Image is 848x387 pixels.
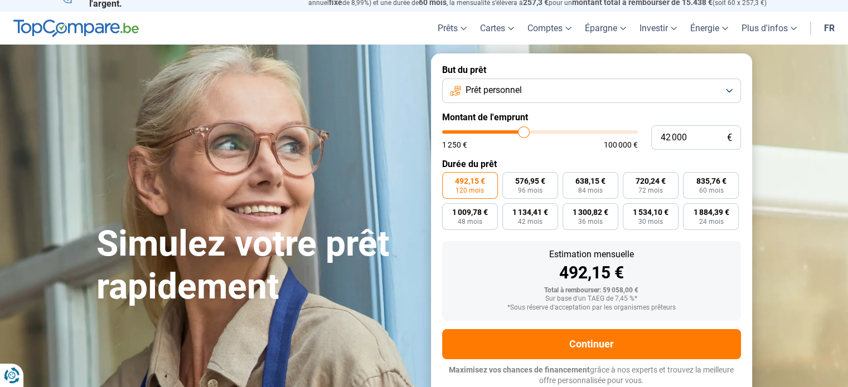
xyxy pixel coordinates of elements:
[452,208,488,216] span: 1 009,78 €
[451,304,732,312] div: *Sous réserve d'acceptation par les organismes prêteurs
[96,223,418,308] h1: Simulez votre prêt rapidement
[442,79,741,103] button: Prêt personnel
[578,187,603,194] span: 84 mois
[442,112,741,123] label: Montant de l'emprunt
[451,287,732,295] div: Total à rembourser: 59 058,00 €
[638,218,663,225] span: 30 mois
[696,177,726,185] span: 835,76 €
[521,12,578,45] a: Comptes
[573,208,608,216] span: 1 300,82 €
[451,250,732,259] div: Estimation mensuelle
[693,208,729,216] span: 1 884,39 €
[512,208,548,216] span: 1 134,41 €
[515,177,545,185] span: 576,95 €
[578,12,633,45] a: Épargne
[466,84,522,96] span: Prêt personnel
[442,65,741,75] label: But du prêt
[449,365,590,374] span: Maximisez vos chances de financement
[636,177,666,185] span: 720,24 €
[638,187,663,194] span: 72 mois
[699,187,723,194] span: 60 mois
[451,295,732,303] div: Sur base d'un TAEG de 7,45 %*
[684,12,735,45] a: Énergie
[604,141,638,149] span: 100 000 €
[817,12,841,45] a: fr
[455,177,485,185] span: 492,15 €
[633,12,684,45] a: Investir
[578,218,603,225] span: 36 mois
[442,141,467,149] span: 1 250 €
[518,187,542,194] span: 96 mois
[442,329,741,359] button: Continuer
[456,187,484,194] span: 120 mois
[442,159,741,169] label: Durée du prêt
[13,19,139,37] img: TopCompare
[699,218,723,225] span: 24 mois
[431,12,473,45] a: Prêts
[442,365,741,386] p: grâce à nos experts et trouvez la meilleure offre personnalisée pour vous.
[451,264,732,281] div: 492,15 €
[735,12,803,45] a: Plus d'infos
[473,12,521,45] a: Cartes
[633,208,668,216] span: 1 534,10 €
[458,218,482,225] span: 48 mois
[518,218,542,225] span: 42 mois
[575,177,605,185] span: 638,15 €
[727,133,732,143] span: €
